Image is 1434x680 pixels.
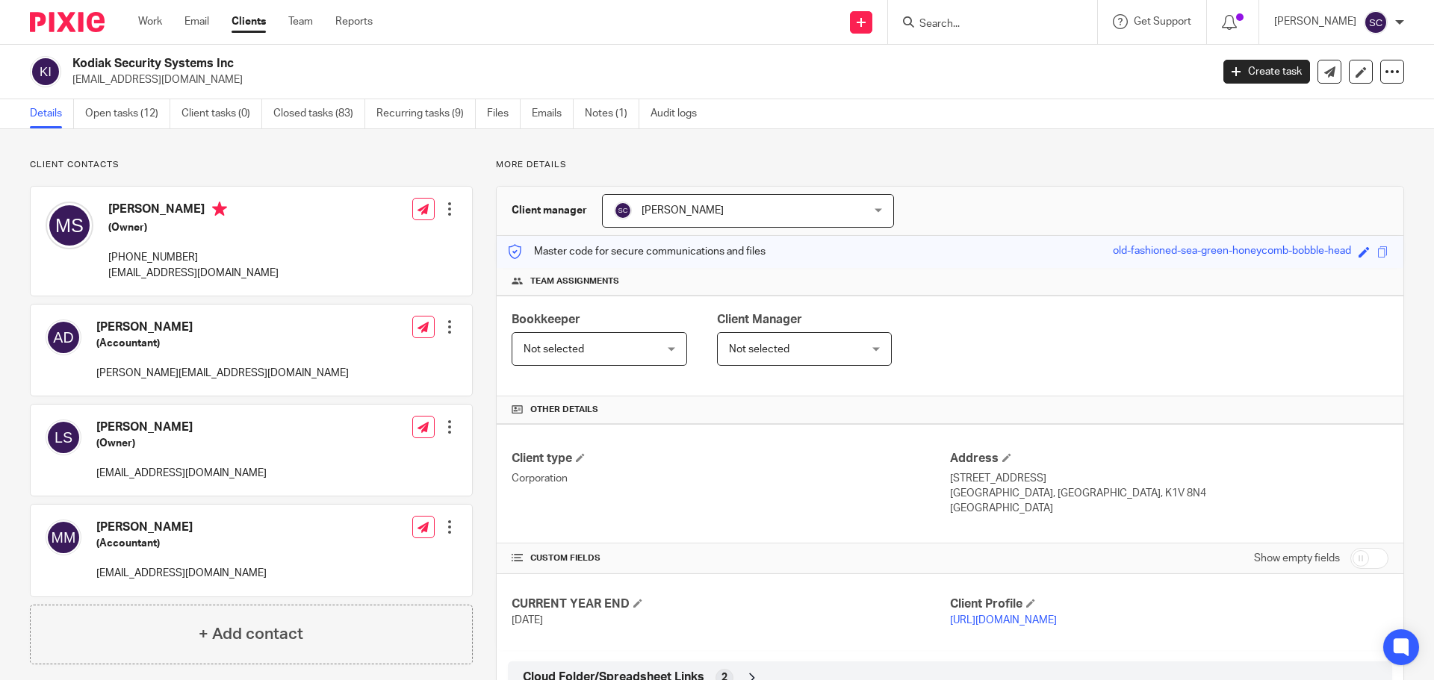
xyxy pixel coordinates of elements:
[181,99,262,128] a: Client tasks (0)
[46,520,81,555] img: svg%3E
[184,14,209,29] a: Email
[30,159,473,171] p: Client contacts
[512,615,543,626] span: [DATE]
[530,404,598,416] span: Other details
[950,451,1388,467] h4: Address
[96,319,349,335] h4: [PERSON_NAME]
[96,336,349,351] h5: (Accountant)
[508,244,766,259] p: Master code for secure communications and files
[524,344,584,355] span: Not selected
[46,419,81,455] img: svg%3E
[918,18,1052,31] input: Search
[376,99,476,128] a: Recurring tasks (9)
[108,250,279,265] p: [PHONE_NUMBER]
[288,14,313,29] a: Team
[108,266,279,281] p: [EMAIL_ADDRESS][DOMAIN_NAME]
[72,56,975,72] h2: Kodiak Security Systems Inc
[1223,60,1310,84] a: Create task
[950,471,1388,486] p: [STREET_ADDRESS]
[96,566,267,581] p: [EMAIL_ADDRESS][DOMAIN_NAME]
[30,56,61,87] img: svg%3E
[273,99,365,128] a: Closed tasks (83)
[85,99,170,128] a: Open tasks (12)
[651,99,708,128] a: Audit logs
[96,366,349,381] p: [PERSON_NAME][EMAIL_ADDRESS][DOMAIN_NAME]
[950,615,1057,626] a: [URL][DOMAIN_NAME]
[30,12,105,32] img: Pixie
[512,552,950,564] h4: CUSTOM FIELDS
[512,314,580,325] span: Bookkeeper
[138,14,162,29] a: Work
[72,72,1201,87] p: [EMAIL_ADDRESS][DOMAIN_NAME]
[96,466,267,481] p: [EMAIL_ADDRESS][DOMAIN_NAME]
[212,202,227,216] i: Primary
[1134,16,1191,27] span: Get Support
[96,520,267,535] h4: [PERSON_NAME]
[1364,10,1388,34] img: svg%3E
[512,451,950,467] h4: Client type
[614,202,632,219] img: svg%3E
[1274,14,1356,29] p: [PERSON_NAME]
[1254,551,1340,566] label: Show empty fields
[96,436,267,451] h5: (Owner)
[512,596,950,612] h4: CURRENT YEAR END
[96,419,267,435] h4: [PERSON_NAME]
[950,501,1388,516] p: [GEOGRAPHIC_DATA]
[530,275,619,287] span: Team assignments
[950,596,1388,612] h4: Client Profile
[96,536,267,551] h5: (Accountant)
[108,220,279,235] h5: (Owner)
[950,486,1388,501] p: [GEOGRAPHIC_DATA], [GEOGRAPHIC_DATA], K1V 8N4
[46,319,81,355] img: svg%3E
[46,202,93,249] img: svg%3E
[642,205,724,216] span: [PERSON_NAME]
[729,344,789,355] span: Not selected
[717,314,802,325] span: Client Manager
[30,99,74,128] a: Details
[585,99,639,128] a: Notes (1)
[108,202,279,220] h4: [PERSON_NAME]
[335,14,373,29] a: Reports
[512,471,950,486] p: Corporation
[512,203,587,218] h3: Client manager
[199,623,303,646] h4: + Add contact
[532,99,574,128] a: Emails
[487,99,521,128] a: Files
[232,14,266,29] a: Clients
[1113,243,1351,261] div: old-fashioned-sea-green-honeycomb-bobble-head
[496,159,1404,171] p: More details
